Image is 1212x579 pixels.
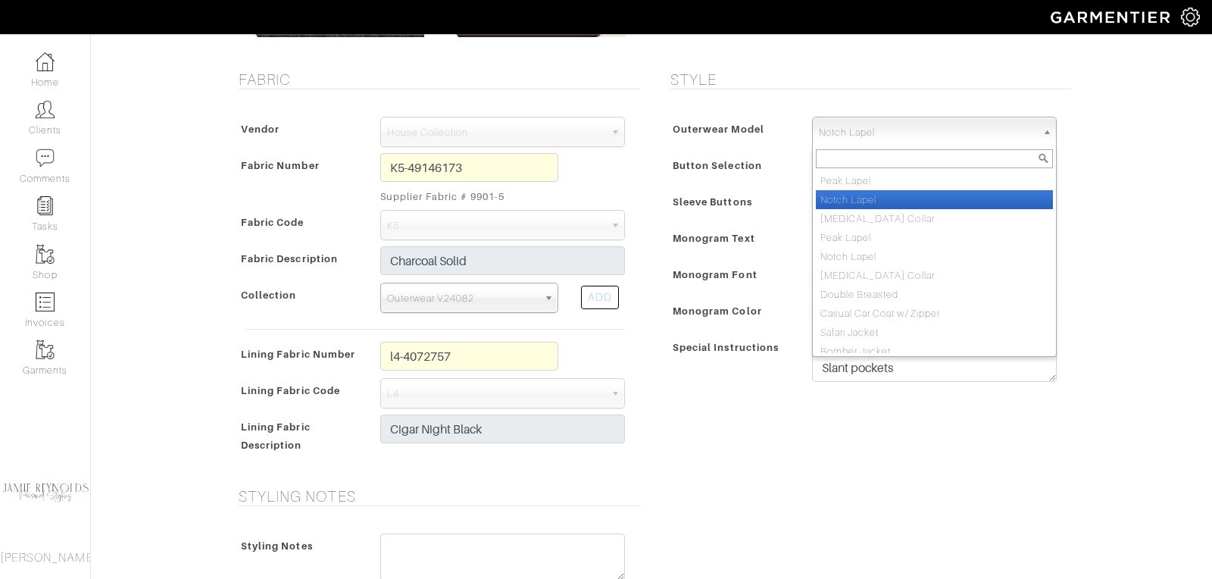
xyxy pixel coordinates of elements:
[673,227,755,249] span: Monogram Text
[241,343,355,365] span: Lining Fabric Number
[670,70,1072,89] h5: Style
[241,118,280,140] span: Vendor
[387,117,604,148] span: House Collection
[673,191,752,213] span: Sleeve Buttons
[816,228,1053,247] li: Peak Lapel
[241,248,338,270] span: Fabric Description
[387,211,604,241] span: K5
[673,118,764,140] span: Outerwear Model
[239,70,640,89] h5: Fabric
[816,285,1053,304] li: Double Breasted
[816,304,1053,323] li: Casual Car Coat w/ Zipper
[673,264,757,286] span: Monogram Font
[816,171,1053,190] li: Peak Lapel
[1043,4,1181,30] img: garmentier-logo-header-white-b43fb05a5012e4ada735d5af1a66efaba907eab6374d6393d1fbf88cb4ef424d.png
[36,100,55,119] img: clients-icon-6bae9207a08558b7cb47a8932f037763ab4055f8c8b6bfacd5dc20c3e0201464.png
[380,189,558,204] small: Supplier Fabric # 9901-5
[816,266,1053,285] li: [MEDICAL_DATA] Collar
[816,342,1053,361] li: Bomber Jacket
[36,149,55,167] img: comment-icon-a0a6a9ef722e966f86d9cbdc48e553b5cf19dbc54f86b18d962a5391bc8f6eb6.png
[241,155,320,177] span: Fabric Number
[819,117,1036,148] span: Notch Lapel
[812,335,1057,382] textarea: Overcoat length-43" Client would like same measurements used (aside from length) from order#s 137...
[816,247,1053,266] li: Notch Lapel
[36,52,55,71] img: dashboard-icon-dbcd8f5a0b271acd01030246c82b418ddd0df26cd7fceb0bd07c9910d44c42f6.png
[816,209,1053,228] li: [MEDICAL_DATA] Collar
[673,155,762,177] span: Button Selection
[36,293,55,311] img: orders-icon-0abe47150d42831381b5fb84f609e132dff9fe21cb692f30cb5eec754e2cba89.png
[1181,8,1200,27] img: gear-icon-white-bd11855cb880d31180b6d7d6211b90ccbf57a29d726f0c71d8c61bd08dd39cc2.png
[387,283,538,314] span: Outerwear V24082
[241,535,313,557] span: Styling Notes
[673,300,762,322] span: Monogram Color
[241,284,297,306] span: Collection
[387,379,604,409] span: L4
[36,196,55,215] img: reminder-icon-8004d30b9f0a5d33ae49ab947aed9ed385cf756f9e5892f1edd6e32f2345188e.png
[239,487,640,505] h5: Styling Notes
[673,336,779,358] span: Special Instructions
[816,323,1053,342] li: Safari Jacket
[36,340,55,359] img: garments-icon-b7da505a4dc4fd61783c78ac3ca0ef83fa9d6f193b1c9dc38574b1d14d53ca28.png
[581,286,619,309] div: ADD
[241,380,340,402] span: Lining Fabric Code
[816,190,1053,209] li: Notch Lapel
[36,245,55,264] img: garments-icon-b7da505a4dc4fd61783c78ac3ca0ef83fa9d6f193b1c9dc38574b1d14d53ca28.png
[241,416,311,456] span: Lining Fabric Description
[241,211,305,233] span: Fabric Code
